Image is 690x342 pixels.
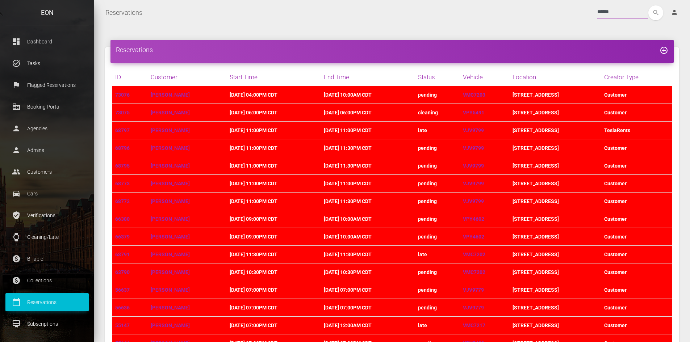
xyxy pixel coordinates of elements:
a: VJV9799 [463,127,484,133]
td: [DATE] 11:00PM CDT [227,122,321,139]
td: [STREET_ADDRESS] [510,263,601,281]
td: [DATE] 06:00PM CDT [227,104,321,122]
td: [DATE] 06:00PM CDT [321,104,415,122]
td: Customer [601,246,672,263]
a: flag Flagged Reservations [5,76,89,94]
td: [STREET_ADDRESS] [510,246,601,263]
h4: Reservations [116,45,668,54]
a: VPY4602 [463,216,484,222]
td: Customer [601,210,672,228]
td: [DATE] 10:30PM CDT [227,263,321,281]
a: 68797 [115,127,130,133]
a: VMC7203 [463,92,485,98]
a: VMC7202 [463,252,485,257]
td: pending [415,175,460,193]
td: [STREET_ADDRESS] [510,139,601,157]
a: [PERSON_NAME] [151,269,190,275]
a: corporate_fare Booking Portal [5,98,89,116]
a: VJV9799 [463,198,484,204]
td: Customer [601,193,672,210]
td: [DATE] 10:30PM CDT [321,263,415,281]
td: Customer [601,263,672,281]
td: Customer [601,175,672,193]
a: [PERSON_NAME] [151,198,190,204]
th: Start Time [227,68,321,86]
a: [PERSON_NAME] [151,127,190,133]
td: [DATE] 07:00PM CDT [227,281,321,299]
td: late [415,122,460,139]
a: 68772 [115,198,130,204]
a: person Admins [5,141,89,159]
a: 66379 [115,234,130,240]
a: 73076 [115,92,130,98]
td: [DATE] 10:00AM CDT [321,86,415,104]
th: Status [415,68,460,86]
a: 68773 [115,181,130,186]
td: pending [415,228,460,246]
a: 63790 [115,269,130,275]
td: pending [415,210,460,228]
td: pending [415,281,460,299]
p: Flagged Reservations [11,80,83,90]
a: [PERSON_NAME] [151,110,190,115]
a: person Agencies [5,119,89,138]
td: Customer [601,317,672,334]
a: 68796 [115,145,130,151]
a: [PERSON_NAME] [151,252,190,257]
a: [PERSON_NAME] [151,92,190,98]
th: End Time [321,68,415,86]
a: VJV9799 [463,145,484,151]
td: [STREET_ADDRESS] [510,157,601,175]
td: [DATE] 09:00PM CDT [227,210,321,228]
td: [DATE] 07:00PM CDT [227,317,321,334]
a: watch Cleaning/Late [5,228,89,246]
a: VMC7202 [463,269,485,275]
td: [STREET_ADDRESS] [510,175,601,193]
td: pending [415,299,460,317]
a: [PERSON_NAME] [151,181,190,186]
a: VJV9779 [463,287,484,293]
td: late [415,246,460,263]
td: [STREET_ADDRESS] [510,193,601,210]
a: verified_user Verifications [5,206,89,224]
td: [DATE] 07:00PM CDT [227,299,321,317]
i: add_circle_outline [660,46,668,55]
p: Booking Portal [11,101,83,112]
td: pending [415,86,460,104]
td: [DATE] 11:30PM CDT [321,246,415,263]
a: 56637 [115,287,130,293]
td: [STREET_ADDRESS] [510,228,601,246]
td: [DATE] 10:00AM CDT [321,228,415,246]
td: [DATE] 10:00AM CDT [321,210,415,228]
a: calendar_today Reservations [5,293,89,311]
td: Customer [601,157,672,175]
a: [PERSON_NAME] [151,234,190,240]
a: VJV9799 [463,163,484,169]
p: Reservations [11,297,83,308]
a: 63791 [115,252,130,257]
a: person [665,5,685,20]
th: Location [510,68,601,86]
td: [DATE] 11:00PM CDT [321,122,415,139]
td: Customer [601,299,672,317]
td: pending [415,263,460,281]
td: pending [415,157,460,175]
td: TeslaRents [601,122,672,139]
a: [PERSON_NAME] [151,305,190,311]
td: [DATE] 11:30PM CDT [321,193,415,210]
p: Tasks [11,58,83,69]
a: paid Billable [5,250,89,268]
a: VPY5491 [463,110,484,115]
td: [DATE] 11:00PM CDT [227,175,321,193]
td: cleaning [415,104,460,122]
p: Verifications [11,210,83,221]
td: [DATE] 11:30PM CDT [321,139,415,157]
a: 56636 [115,305,130,311]
a: VJV9779 [463,305,484,311]
td: [DATE] 12:00AM CDT [321,317,415,334]
i: person [671,9,678,16]
a: VMC7217 [463,322,485,328]
td: Customer [601,104,672,122]
td: [STREET_ADDRESS] [510,281,601,299]
td: [DATE] 11:00PM CDT [227,157,321,175]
